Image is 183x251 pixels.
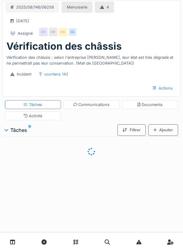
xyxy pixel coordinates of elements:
[24,113,42,119] div: Activité
[5,126,115,134] div: Tâches
[16,18,29,24] div: [DATE]
[68,28,77,36] div: CL
[17,71,31,77] div: Incident
[39,28,48,36] div: CV
[6,41,122,52] h1: Vérification des châssis
[44,71,68,77] div: courtens 142
[24,102,42,108] div: Tâches
[16,4,54,10] div: 2025/08/146/06256
[106,4,109,10] div: 4
[28,126,31,134] sup: 0
[67,4,87,10] div: Menuiserie
[138,102,163,108] div: Documents
[74,102,110,108] div: Communications
[117,124,145,136] div: Filtrer
[59,28,67,36] div: CV
[6,52,177,66] div: Vérification des châssis : selon l'entreprise [PERSON_NAME], leur état est très dégradé et ne per...
[148,83,178,94] div: Actions
[148,124,178,136] div: Ajouter
[18,30,33,36] div: Assigné
[49,28,57,36] div: CV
